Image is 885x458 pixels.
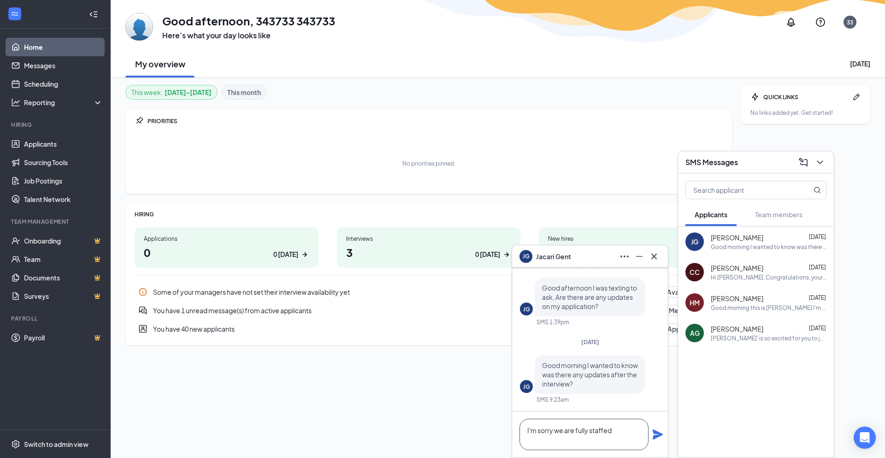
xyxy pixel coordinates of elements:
[11,315,101,322] div: Payroll
[616,249,631,264] button: Ellipses
[337,227,521,268] a: Interviews30 [DATE]ArrowRight
[646,249,661,264] button: Cross
[89,10,98,19] svg: Collapse
[24,153,103,172] a: Sourcing Tools
[135,301,723,320] a: DoubleChatActiveYou have 1 unread message(s) from active applicantsRead MessagesPin
[854,427,876,449] div: Open Intercom Messenger
[711,304,826,312] div: Good morning this is [PERSON_NAME] I'm calling to confirm my interview [DATE] at 11:00
[147,117,723,125] div: PRIORITIES
[763,93,848,101] div: QUICK LINKS
[750,109,861,117] div: No links added yet. Get started!
[144,235,309,243] div: Applications
[24,232,103,250] a: OnboardingCrown
[24,250,103,268] a: TeamCrown
[812,155,826,170] button: ChevronDown
[542,284,637,310] span: Good afternoon I was texting to ask, Are there are any updates on my application?
[300,250,309,259] svg: ArrowRight
[346,244,512,260] h1: 3
[523,383,530,391] div: JG
[519,419,649,450] textarea: I'm sorry we are fully staffed
[165,87,212,97] b: [DATE] - [DATE]
[227,87,261,97] b: This month
[850,59,870,68] div: [DATE]
[125,13,153,41] img: 343733 343733
[11,440,20,449] svg: Settings
[711,233,763,242] span: [PERSON_NAME]
[795,155,810,170] button: ComposeMessage
[10,9,19,18] svg: WorkstreamLogo
[815,17,826,28] svg: QuestionInfo
[346,235,512,243] div: Interviews
[750,92,760,101] svg: Bolt
[24,38,103,56] a: Home
[135,116,144,125] svg: Pin
[690,328,700,338] div: AG
[162,13,335,29] h1: Good afternoon, 343733 343733
[619,251,630,262] svg: Ellipses
[24,135,103,153] a: Applicants
[135,283,723,301] div: Some of your managers have not set their interview availability yet
[135,320,723,338] div: You have 40 new applicants
[852,92,861,101] svg: Pen
[11,98,20,107] svg: Analysis
[711,334,826,342] div: [PERSON_NAME]' is so excited for you to join our team! Do you know anyone else who might be inter...
[814,186,821,194] svg: MagnifyingGlass
[711,294,763,303] span: [PERSON_NAME]
[402,160,455,167] div: No priorities pinned.
[135,227,319,268] a: Applications00 [DATE]ArrowRight
[581,339,599,345] span: [DATE]
[24,98,103,107] div: Reporting
[711,243,826,251] div: Good morning I wanted to know was there any updates after the interview?
[631,249,646,264] button: Minimize
[537,318,569,326] div: SMS 1:39pm
[273,250,298,259] div: 0 [DATE]
[539,227,723,268] a: New hires22 [DATE]ArrowRight
[135,210,723,218] div: HIRING
[711,274,826,281] div: Hi [PERSON_NAME]. Congratulations, your meeting with [PERSON_NAME]' for Team Member at [STREET_AD...
[809,325,826,332] span: [DATE]
[798,157,809,168] svg: ComposeMessage
[502,250,511,259] svg: ArrowRight
[135,58,185,70] h2: My overview
[634,251,645,262] svg: Minimize
[548,244,714,260] h1: 2
[685,157,738,167] h3: SMS Messages
[135,301,723,320] div: You have 1 unread message(s) from active applicants
[135,320,723,338] a: UserEntityYou have 40 new applicantsReview New ApplicantsPin
[814,157,826,168] svg: ChevronDown
[24,328,103,347] a: PayrollCrown
[548,235,714,243] div: New hires
[690,298,700,307] div: HM
[138,324,147,333] svg: UserEntity
[755,210,802,219] span: Team members
[153,324,617,333] div: You have 40 new applicants
[809,294,826,301] span: [DATE]
[691,237,698,246] div: JG
[690,268,700,277] div: CC
[131,87,212,97] div: This week :
[785,17,796,28] svg: Notifications
[542,361,638,388] span: Good morning I wanted to know was there any updates after the interview?
[809,264,826,271] span: [DATE]
[24,268,103,287] a: DocumentsCrown
[153,287,643,297] div: Some of your managers have not set their interview availability yet
[711,324,763,333] span: [PERSON_NAME]
[11,218,101,226] div: Team Management
[162,30,335,41] h3: Here’s what your day looks like
[138,287,147,297] svg: Info
[711,263,763,273] span: [PERSON_NAME]
[153,306,640,315] div: You have 1 unread message(s) from active applicants
[24,172,103,190] a: Job Postings
[135,283,723,301] a: InfoSome of your managers have not set their interview availability yetSet AvailabilityPin
[11,121,101,129] div: Hiring
[536,251,571,262] span: Jacari Gent
[695,210,727,219] span: Applicants
[24,287,103,305] a: SurveysCrown
[652,429,663,440] svg: Plane
[24,75,103,93] a: Scheduling
[138,306,147,315] svg: DoubleChatActive
[646,305,706,316] button: Read Messages
[475,250,500,259] div: 0 [DATE]
[523,305,530,313] div: JG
